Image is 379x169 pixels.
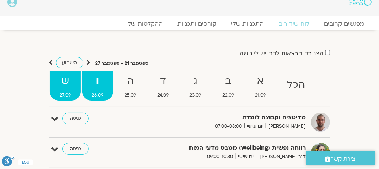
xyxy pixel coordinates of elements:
span: 07:00-08:00 [213,123,244,130]
strong: ג [180,73,211,90]
span: 24.09 [148,91,179,99]
span: יצירת קשר [331,154,357,164]
a: לוח שידורים [271,20,317,27]
a: כניסה [62,143,89,155]
a: כניסה [62,113,89,124]
a: ד24.09 [148,71,179,101]
span: 22.09 [213,91,244,99]
span: 25.09 [115,91,146,99]
strong: א [245,73,276,90]
a: קורסים ותכניות [170,20,224,27]
a: מפגשים קרובים [317,20,372,27]
span: יום שישי [244,123,266,130]
strong: רווחה נפשית (Wellbeing) ממבט מדעי המוח [149,143,306,153]
a: יצירת קשר [306,151,375,165]
p: ספטמבר 21 - ספטמבר 27 [95,60,148,67]
a: א21.09 [245,71,276,101]
strong: ש [50,73,81,90]
strong: הכל [277,77,315,93]
span: 26.09 [82,91,114,99]
strong: ה [115,73,146,90]
a: הכל [277,71,315,101]
strong: ב [213,73,244,90]
span: 27.09 [50,91,81,99]
strong: מדיטציה וקבוצה לומדת [149,113,306,123]
a: ו26.09 [82,71,114,101]
span: יום שישי [236,153,257,161]
span: 23.09 [180,91,211,99]
label: הצג רק הרצאות להם יש לי גישה [240,50,324,57]
a: השבוע [56,57,83,68]
a: ה25.09 [115,71,146,101]
a: ב22.09 [213,71,244,101]
span: 09:00-10:30 [204,153,236,161]
strong: ד [148,73,179,90]
a: התכניות שלי [224,20,271,27]
span: 21.09 [245,91,276,99]
span: ד"ר [PERSON_NAME] [257,153,306,161]
span: [PERSON_NAME] [266,123,306,130]
span: השבוע [62,59,77,66]
a: ההקלטות שלי [119,20,170,27]
a: ש27.09 [50,71,81,101]
nav: Menu [7,20,372,27]
strong: ו [82,73,114,90]
a: ג23.09 [180,71,211,101]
